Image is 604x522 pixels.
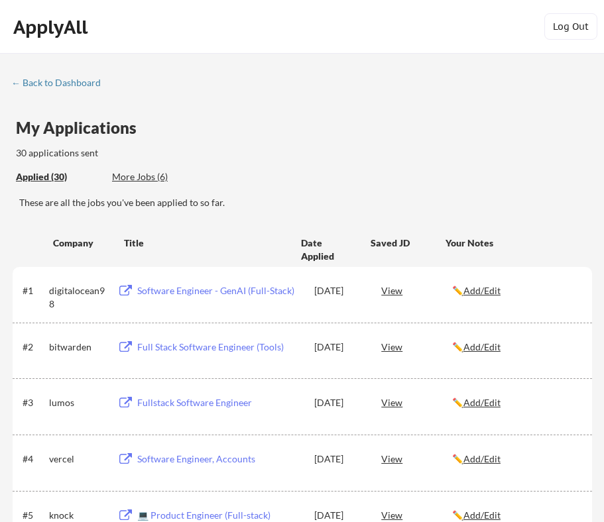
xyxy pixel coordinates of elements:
[23,396,44,409] div: #3
[23,452,44,466] div: #4
[371,231,445,254] div: Saved JD
[452,452,580,466] div: ✏️
[112,170,210,184] div: These are job applications we think you'd be a good fit for, but couldn't apply you to automatica...
[381,278,452,302] div: View
[13,16,91,38] div: ApplyAll
[16,170,102,184] div: These are all the jobs you've been applied to so far.
[49,509,105,522] div: knock
[137,396,302,409] div: Fullstack Software Engineer
[23,509,44,522] div: #5
[452,284,580,297] div: ✏️
[452,340,580,354] div: ✏️
[49,396,105,409] div: lumos
[544,13,597,40] button: Log Out
[124,236,288,250] div: Title
[381,446,452,470] div: View
[16,146,272,160] div: 30 applications sent
[301,236,353,262] div: Date Applied
[19,196,592,209] div: These are all the jobs you've been applied to so far.
[23,340,44,354] div: #2
[49,340,105,354] div: bitwarden
[452,396,580,409] div: ✏️
[314,340,364,354] div: [DATE]
[314,284,364,297] div: [DATE]
[452,509,580,522] div: ✏️
[314,452,364,466] div: [DATE]
[463,397,501,408] u: Add/Edit
[446,236,580,250] div: Your Notes
[16,120,147,136] div: My Applications
[381,335,452,358] div: View
[112,170,210,183] div: More Jobs (6)
[314,509,364,522] div: [DATE]
[11,78,111,91] a: ← Back to Dashboard
[49,284,105,310] div: digitalocean98
[137,340,302,354] div: Full Stack Software Engineer (Tools)
[23,284,44,297] div: #1
[463,341,501,352] u: Add/Edit
[137,452,302,466] div: Software Engineer, Accounts
[314,396,364,409] div: [DATE]
[381,390,452,414] div: View
[16,170,102,183] div: Applied (30)
[463,509,501,521] u: Add/Edit
[463,285,501,296] u: Add/Edit
[463,453,501,464] u: Add/Edit
[137,284,302,297] div: Software Engineer - GenAI (Full-Stack)
[137,509,302,522] div: 💻 Product Engineer (Full-stack)
[49,452,105,466] div: vercel
[53,236,112,250] div: Company
[11,78,111,87] div: ← Back to Dashboard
